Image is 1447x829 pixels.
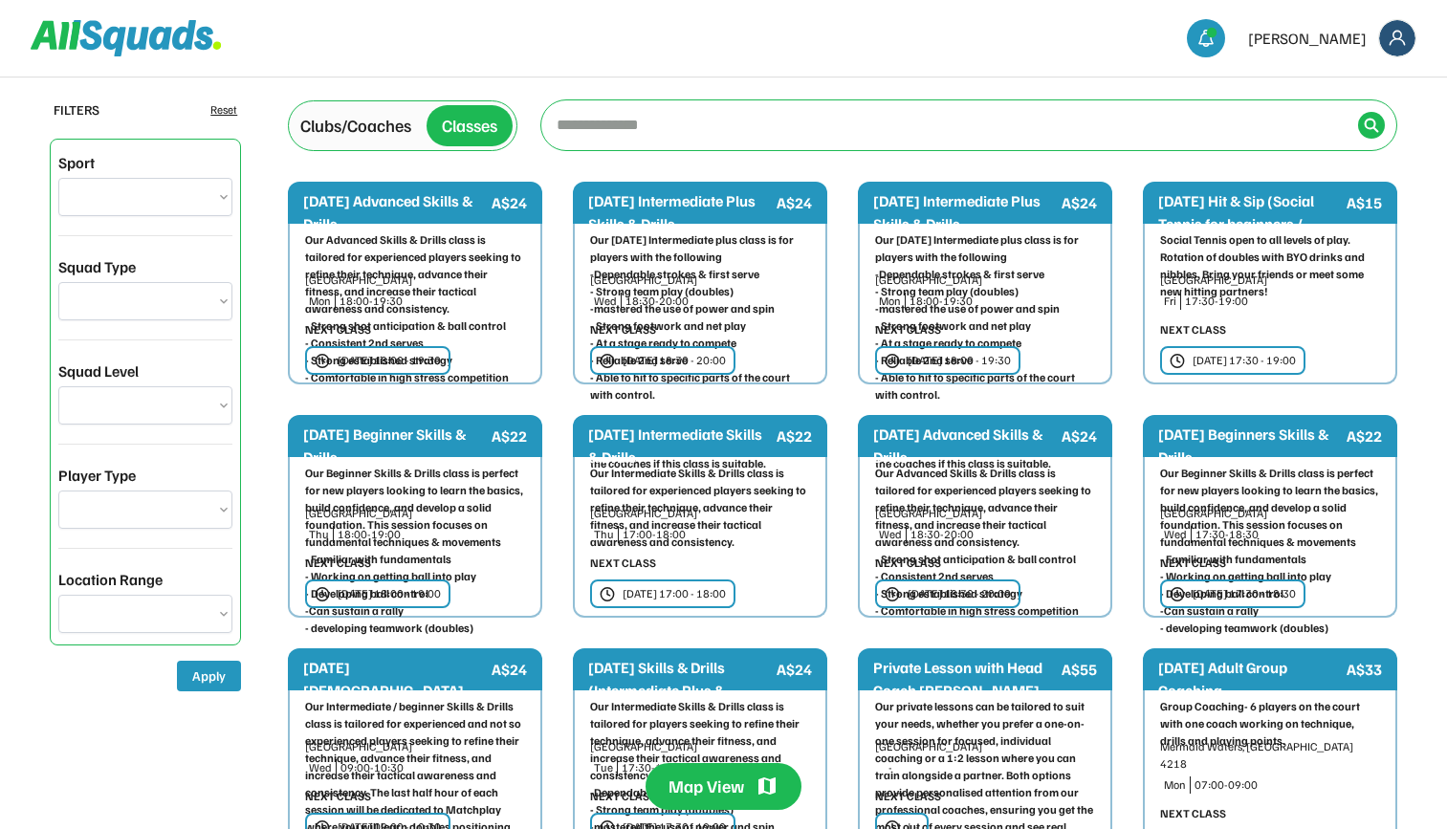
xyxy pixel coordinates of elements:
[305,465,525,637] div: Our Beginner Skills & Drills class is perfect for new players looking to learn the basics, build ...
[594,759,613,776] div: Tue
[1160,805,1226,822] div: NEXT CLASS
[1160,738,1380,773] div: Mermaid Waters, [GEOGRAPHIC_DATA] 4218
[777,191,812,214] div: A$24
[590,272,810,289] div: [GEOGRAPHIC_DATA]
[777,425,812,447] div: A$22
[1160,321,1226,338] div: NEXT CLASS
[305,505,525,522] div: [GEOGRAPHIC_DATA]
[58,568,163,591] div: Location Range
[58,464,136,487] div: Player Type
[875,321,941,338] div: NEXT CLASS
[1193,585,1296,602] div: [DATE] 17:30 - 18:30
[623,585,726,602] div: [DATE] 17:00 - 18:00
[590,321,656,338] div: NEXT CLASS
[590,505,810,522] div: [GEOGRAPHIC_DATA]
[600,586,615,602] img: clock.svg
[910,293,1095,310] div: 18:00-19:30
[1379,20,1415,56] img: Frame%2018.svg
[1248,27,1367,50] div: [PERSON_NAME]
[1158,656,1343,702] div: [DATE] Adult Group Coaching
[625,293,810,310] div: 18:30-20:00
[303,656,488,725] div: [DATE] [DEMOGRAPHIC_DATA] Group Lesson + Matchplay
[590,465,810,551] div: Our Intermediate Skills & Drills class is tailored for experienced players seeking to refine thei...
[590,231,810,472] div: Our [DATE] Intermediate plus class is for players with the following -Dependable strokes & first ...
[300,113,411,139] div: Clubs/Coaches
[303,189,488,235] div: [DATE] Advanced Skills & Drills
[338,526,525,543] div: 18:00-19:00
[588,656,773,725] div: [DATE] Skills & Drills (Intermediate Plus & Intermediate)
[338,585,441,602] div: [DATE] 18:00 - 19:00
[1196,29,1216,48] img: bell-03%20%281%29.svg
[305,738,525,755] div: [GEOGRAPHIC_DATA]
[908,585,1011,602] div: [DATE] 18:30 - 20:00
[338,352,441,369] div: [DATE] 18:00 - 19:30
[1347,658,1382,681] div: A$33
[315,586,330,602] img: clock.svg
[1062,658,1097,681] div: A$55
[1158,423,1343,469] div: [DATE] Beginners Skills & Drills
[885,353,900,369] img: clock.svg
[442,113,497,139] div: Classes
[594,293,617,310] div: Wed
[315,353,330,369] img: clock.svg
[1062,191,1097,214] div: A$24
[879,293,901,310] div: Mon
[305,321,371,338] div: NEXT CLASS
[54,99,99,120] div: FILTERS
[303,423,488,469] div: [DATE] Beginner Skills & Drills
[305,231,525,386] div: Our Advanced Skills & Drills class is tailored for experienced players seeking to refine their te...
[1062,425,1097,447] div: A$24
[1193,352,1296,369] div: [DATE] 17:30 - 19:00
[1164,526,1187,543] div: Wed
[1160,555,1226,572] div: NEXT CLASS
[873,656,1058,702] div: Private Lesson with Head Coach [PERSON_NAME]
[1160,465,1380,637] div: Our Beginner Skills & Drills class is perfect for new players looking to learn the basics, build ...
[875,555,941,572] div: NEXT CLASS
[623,352,726,369] div: [DATE] 18:30 - 20:00
[210,101,237,119] div: Reset
[588,423,773,469] div: [DATE] Intermediate Skills & Drills
[1195,526,1380,543] div: 17:30-18:30
[623,526,810,543] div: 17:00-18:00
[1160,505,1380,522] div: [GEOGRAPHIC_DATA]
[58,360,139,382] div: Squad Level
[1170,586,1185,602] img: clock.svg
[873,189,1058,235] div: [DATE] Intermediate Plus Skills & Drills
[873,423,1058,469] div: [DATE] Advanced Skills & Drills
[309,759,332,776] div: Wed
[594,526,614,543] div: Thu
[885,586,900,602] img: clock.svg
[1347,425,1382,447] div: A$22
[309,293,331,310] div: Mon
[875,272,1095,289] div: [GEOGRAPHIC_DATA]
[875,231,1095,472] div: Our [DATE] Intermediate plus class is for players with the following -Dependable strokes & first ...
[340,293,525,310] div: 18:00-19:30
[910,526,1095,543] div: 18:30-20:00
[590,555,656,572] div: NEXT CLASS
[908,352,1011,369] div: [DATE] 18:00 - 19:30
[777,658,812,681] div: A$24
[1164,293,1176,310] div: Fri
[1364,118,1379,133] img: Icon%20%2838%29.svg
[492,191,527,214] div: A$24
[669,774,744,798] div: Map View
[340,759,525,776] div: 09:00-10:30
[875,465,1095,620] div: Our Advanced Skills & Drills class is tailored for experienced players seeking to refine their te...
[1160,272,1380,289] div: [GEOGRAPHIC_DATA]
[1185,293,1380,310] div: 17:30-19:00
[177,661,241,691] button: Apply
[588,189,773,235] div: [DATE] Intermediate Plus Skills & Drills
[1347,191,1382,214] div: A$15
[875,505,1095,522] div: [GEOGRAPHIC_DATA]
[622,759,810,776] div: 17:30-19:00
[879,526,902,543] div: Wed
[590,738,810,755] div: [GEOGRAPHIC_DATA]
[1160,231,1380,300] div: Social Tennis open to all levels of play. Rotation of doubles with BYO drinks and nibbles. Bring ...
[1170,353,1185,369] img: clock.svg
[305,272,525,289] div: [GEOGRAPHIC_DATA]
[309,526,329,543] div: Thu
[58,255,136,278] div: Squad Type
[1160,698,1380,750] div: Group Coaching- 6 players on the court with one coach working on technique, drills and playing po...
[305,555,371,572] div: NEXT CLASS
[1158,189,1343,258] div: [DATE] Hit & Sip (Social Tennis for beginners / Intermediate)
